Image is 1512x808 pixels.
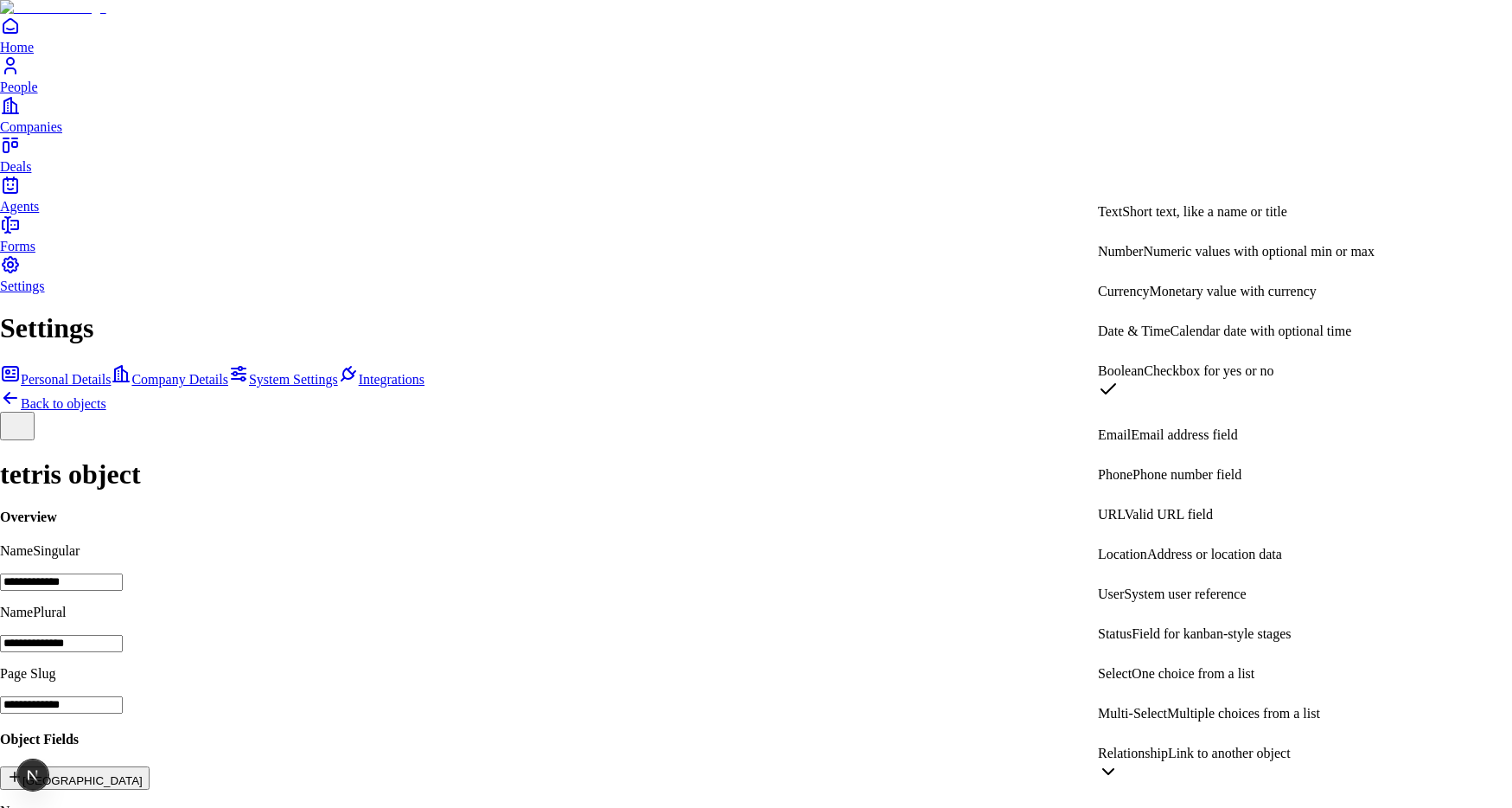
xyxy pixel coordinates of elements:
span: One choice from a list [1132,666,1254,681]
span: Phone [1098,467,1132,482]
span: Text [1098,204,1122,219]
span: Short text, like a name or title [1122,204,1287,219]
span: Link to another object [1168,746,1291,760]
span: Relationship [1098,746,1168,760]
span: Boolean [1098,363,1144,378]
span: URL [1098,507,1125,522]
span: Status [1098,626,1132,641]
span: System user reference [1124,587,1246,601]
span: Address or location data [1147,547,1282,561]
span: Valid URL field [1125,507,1214,522]
span: Field for kanban-style stages [1132,626,1291,641]
span: Number [1098,244,1143,259]
span: Phone number field [1132,467,1241,482]
span: User [1098,587,1124,601]
span: Multi-Select [1098,706,1167,721]
span: Currency [1098,284,1150,298]
span: Numeric values with optional min or max [1143,244,1375,259]
span: Multiple choices from a list [1167,706,1320,721]
span: Calendar date with optional time [1171,324,1352,338]
span: Email address field [1131,427,1238,442]
span: Checkbox for yes or no [1144,363,1273,378]
span: Monetary value with currency [1150,284,1317,298]
span: Date & Time [1098,324,1171,338]
span: Select [1098,666,1132,681]
span: Email [1098,427,1131,442]
span: Location [1098,547,1147,561]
